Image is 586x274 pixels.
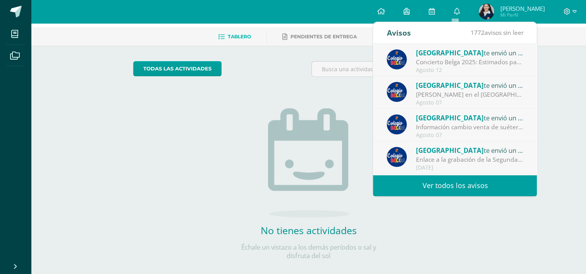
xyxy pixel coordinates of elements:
[373,175,537,196] a: Ver todos los avisos
[416,113,484,122] span: [GEOGRAPHIC_DATA]
[416,58,524,67] div: Concierto Belga 2025: Estimados padres y madres de familia: Les saludamos cordialmente deseando q...
[416,90,524,99] div: Abuelitos Heladeros en el Colegio Belga.: Estimados padres y madres de familia: Les saludamos cor...
[290,34,357,39] span: Pendientes de entrega
[312,62,483,77] input: Busca una actividad próxima aquí...
[282,31,357,43] a: Pendientes de entrega
[500,5,545,12] span: [PERSON_NAME]
[416,48,524,58] div: te envió un aviso
[268,108,349,217] img: no_activities.png
[387,114,407,135] img: 919ad801bb7643f6f997765cf4083301.png
[231,243,386,260] p: Échale un vistazo a los demás períodos o sal y disfruta del sol
[416,146,484,155] span: [GEOGRAPHIC_DATA]
[231,224,386,237] h2: No tienes actividades
[416,81,484,90] span: [GEOGRAPHIC_DATA]
[416,132,524,139] div: Agosto 07
[387,147,407,167] img: 919ad801bb7643f6f997765cf4083301.png
[416,113,524,123] div: te envió un aviso
[479,4,494,19] img: deaec25ba1a1f8e7a487d5defc0af2b9.png
[416,145,524,155] div: te envió un aviso
[416,155,524,164] div: Enlace a la grabación de la Segunda Reunión Formativa (17 de julio): Estimada Comunidad Educativa...
[387,82,407,102] img: 919ad801bb7643f6f997765cf4083301.png
[470,28,484,37] span: 1772
[133,61,222,76] a: todas las Actividades
[387,49,407,70] img: 919ad801bb7643f6f997765cf4083301.png
[470,28,523,37] span: avisos sin leer
[416,164,524,171] div: [DATE]
[218,31,251,43] a: Tablero
[228,34,251,39] span: Tablero
[500,12,545,18] span: Mi Perfil
[387,22,411,43] div: Avisos
[416,99,524,106] div: Agosto 07
[416,48,484,57] span: [GEOGRAPHIC_DATA]
[416,80,524,90] div: te envió un aviso
[416,123,524,132] div: Información cambio venta de suéter y chaleco del Colegio - Tejidos Piemont -: Estimados Padres de...
[416,67,524,74] div: Agosto 12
